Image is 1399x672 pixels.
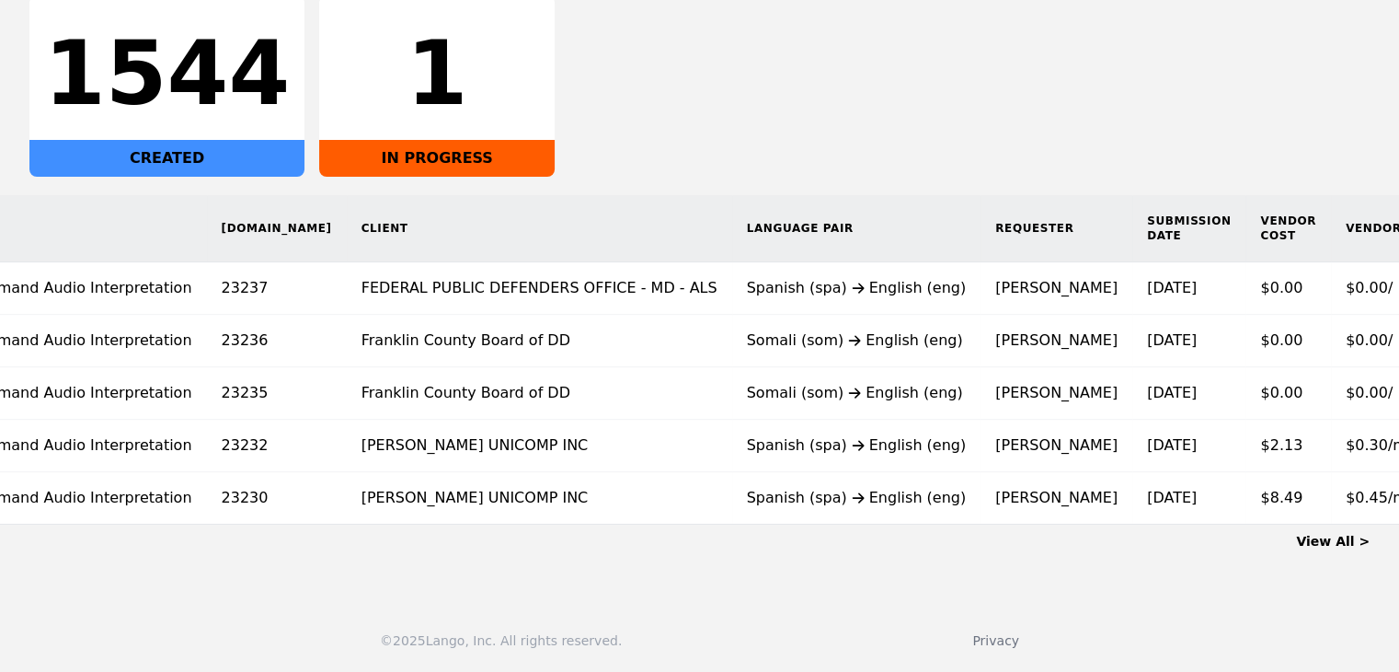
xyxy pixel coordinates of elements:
div: 1 [334,29,540,118]
th: Client [347,195,732,262]
th: [DOMAIN_NAME] [207,195,347,262]
div: Somali (som) English (eng) [747,330,967,352]
span: $0.00/ [1346,331,1393,349]
span: $0.00/ [1346,279,1393,296]
td: FEDERAL PUBLIC DEFENDERS OFFICE - MD - ALS [347,262,732,315]
td: 23235 [207,367,347,420]
td: [PERSON_NAME] [980,420,1132,472]
div: CREATED [29,140,304,177]
div: © 2025 Lango, Inc. All rights reserved. [380,631,622,650]
div: Spanish (spa) English (eng) [747,434,967,457]
td: [PERSON_NAME] UNICOMP INC [347,472,732,525]
div: Spanish (spa) English (eng) [747,487,967,509]
td: $0.00 [1245,262,1331,315]
span: $0.00/ [1346,384,1393,401]
td: 23236 [207,315,347,367]
td: 23237 [207,262,347,315]
time: [DATE] [1147,384,1197,401]
div: Somali (som) English (eng) [747,382,967,404]
div: IN PROGRESS [319,140,555,177]
time: [DATE] [1147,279,1197,296]
th: Submission Date [1132,195,1245,262]
td: $0.00 [1245,367,1331,420]
td: Franklin County Board of DD [347,315,732,367]
time: [DATE] [1147,436,1197,454]
td: 23230 [207,472,347,525]
div: Spanish (spa) English (eng) [747,277,967,299]
a: Privacy [972,633,1019,648]
td: $2.13 [1245,420,1331,472]
td: $8.49 [1245,472,1331,525]
td: [PERSON_NAME] [980,367,1132,420]
td: Franklin County Board of DD [347,367,732,420]
th: Requester [980,195,1132,262]
td: [PERSON_NAME] [980,315,1132,367]
td: [PERSON_NAME] [980,472,1132,525]
div: 1544 [44,29,290,118]
th: Language Pair [732,195,981,262]
td: 23232 [207,420,347,472]
time: [DATE] [1147,331,1197,349]
a: View All > [1296,534,1370,549]
td: $0.00 [1245,315,1331,367]
time: [DATE] [1147,489,1197,506]
td: [PERSON_NAME] [980,262,1132,315]
th: Vendor Cost [1245,195,1331,262]
td: [PERSON_NAME] UNICOMP INC [347,420,732,472]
